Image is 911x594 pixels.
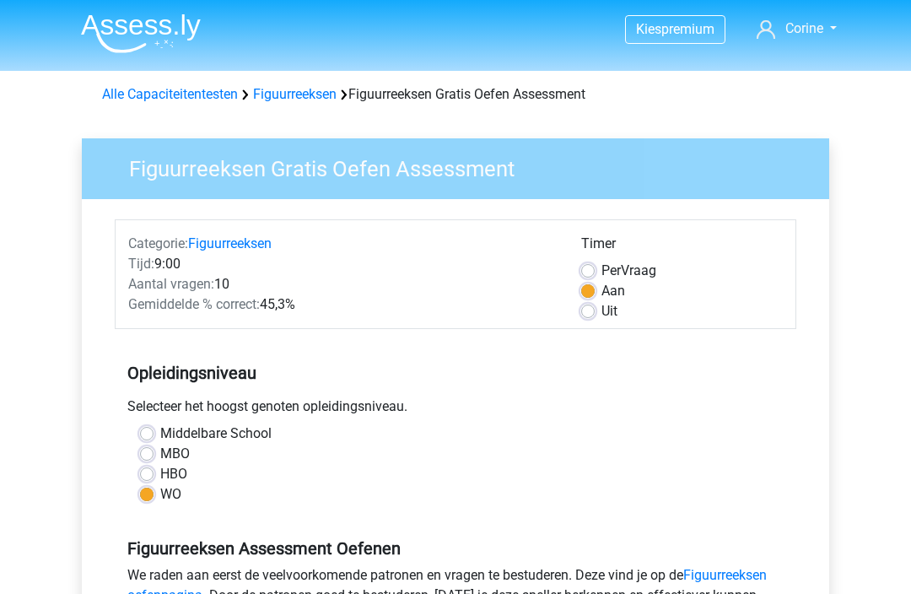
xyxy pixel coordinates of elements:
span: premium [661,21,714,37]
label: Aan [601,281,625,301]
h5: Opleidingsniveau [127,356,784,390]
h3: Figuurreeksen Gratis Oefen Assessment [109,149,817,182]
a: Alle Capaciteitentesten [102,86,238,102]
label: Vraag [601,261,656,281]
h5: Figuurreeksen Assessment Oefenen [127,538,784,559]
span: Aantal vragen: [128,276,214,292]
div: 9:00 [116,254,569,274]
div: Selecteer het hoogst genoten opleidingsniveau. [115,397,796,424]
a: Kiespremium [626,18,725,40]
a: Figuurreeksen [188,235,272,251]
span: Kies [636,21,661,37]
span: Tijd: [128,256,154,272]
div: Figuurreeksen Gratis Oefen Assessment [95,84,816,105]
div: Timer [581,234,783,261]
label: WO [160,484,181,505]
div: 45,3% [116,294,569,315]
a: Corine [750,19,844,39]
a: Figuurreeksen [253,86,337,102]
img: Assessly [81,13,201,53]
label: MBO [160,444,190,464]
span: Corine [785,20,823,36]
label: Middelbare School [160,424,272,444]
span: Per [601,262,621,278]
span: Gemiddelde % correct: [128,296,260,312]
label: Uit [601,301,617,321]
label: HBO [160,464,187,484]
div: 10 [116,274,569,294]
span: Categorie: [128,235,188,251]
